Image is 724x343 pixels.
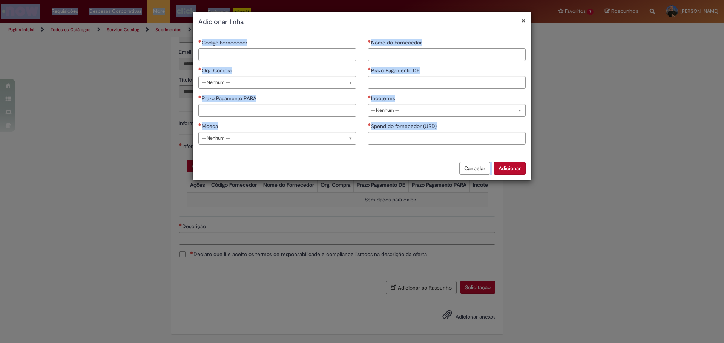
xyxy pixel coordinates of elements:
[198,17,526,27] h2: Adicionar linha
[198,48,356,61] input: Código Fornecedor
[202,39,249,46] span: Código Fornecedor
[198,95,202,98] span: Necessários
[371,67,421,74] span: Prazo Pagamento DE
[368,40,371,43] span: Necessários
[368,95,371,98] span: Necessários
[368,76,526,89] input: Prazo Pagamento DE
[202,67,233,74] span: Org. Compra
[368,67,371,70] span: Necessários
[459,162,490,175] button: Cancelar
[494,162,526,175] button: Adicionar
[198,123,202,126] span: Necessários
[371,39,423,46] span: Nome do Fornecedor
[202,132,341,144] span: -- Nenhum --
[368,132,526,145] input: Spend do fornecedor (USD)
[202,95,258,102] span: Prazo Pagamento PARA
[368,48,526,61] input: Nome do Fornecedor
[202,76,341,88] span: -- Nenhum --
[368,123,371,126] span: Necessários
[371,123,438,130] span: Spend do fornecedor (USD)
[521,17,526,24] button: Fechar modal
[198,67,202,70] span: Necessários
[371,95,396,102] span: Incoterms
[198,104,356,117] input: Prazo Pagamento PARA
[371,104,510,116] span: -- Nenhum --
[202,123,219,130] span: Moeda
[198,40,202,43] span: Necessários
